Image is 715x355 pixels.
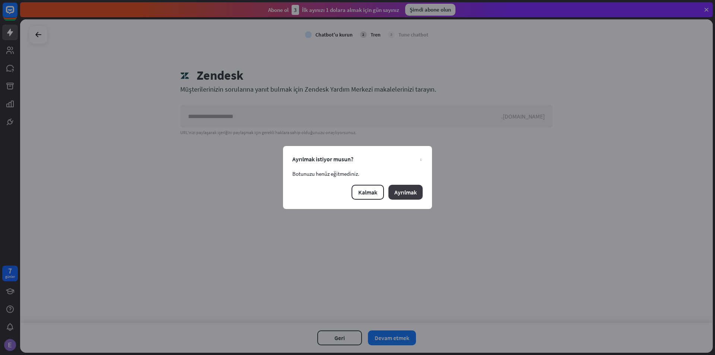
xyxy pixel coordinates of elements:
font: Ayrılmak [394,188,417,196]
button: LiveChat sohbet widget'ını açın [6,3,28,25]
button: Kalmak [352,185,384,200]
font: Kalmak [358,188,377,196]
font: kapalı [420,156,422,161]
font: Botunuzu henüz eğitmediniz. [292,170,359,177]
font: Ayrılmak istiyor musun? [292,155,353,163]
button: Ayrılmak [388,185,423,200]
